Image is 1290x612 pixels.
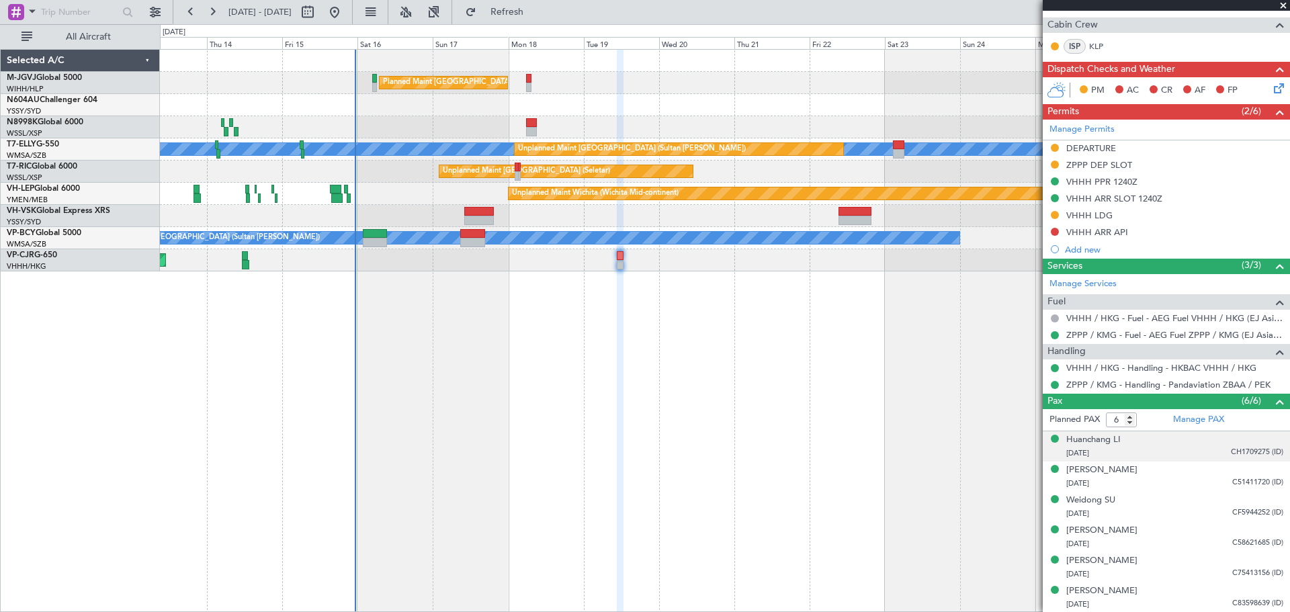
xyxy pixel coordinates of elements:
[7,163,32,171] span: T7-RIC
[1066,494,1115,507] div: Weidong SU
[1047,62,1175,77] span: Dispatch Checks and Weather
[132,37,207,49] div: Wed 13
[7,207,36,215] span: VH-VSK
[1232,477,1283,488] span: C51411720 (ID)
[1066,362,1256,374] a: VHHH / HKG - Handling - HKBAC VHHH / HKG
[282,37,357,49] div: Fri 15
[7,173,42,183] a: WSSL/XSP
[433,37,508,49] div: Sun 17
[1232,537,1283,549] span: C58621685 (ID)
[1127,84,1139,97] span: AC
[383,73,541,93] div: Planned Maint [GEOGRAPHIC_DATA] (Seletar)
[443,161,610,181] div: Unplanned Maint [GEOGRAPHIC_DATA] (Seletar)
[1047,394,1062,409] span: Pax
[1066,584,1137,598] div: [PERSON_NAME]
[1066,176,1137,187] div: VHHH PPR 1240Z
[7,251,57,259] a: VP-CJRG-650
[7,84,44,94] a: WIHH/HLP
[1064,39,1086,54] div: ISP
[459,1,540,23] button: Refresh
[1232,598,1283,609] span: C83598639 (ID)
[479,7,535,17] span: Refresh
[1047,259,1082,274] span: Services
[357,37,433,49] div: Sat 16
[7,229,81,237] a: VP-BCYGlobal 5000
[1035,37,1111,49] div: Mon 25
[509,37,584,49] div: Mon 18
[1242,394,1261,408] span: (6/6)
[1047,294,1066,310] span: Fuel
[163,27,185,38] div: [DATE]
[1066,524,1137,537] div: [PERSON_NAME]
[1242,258,1261,272] span: (3/3)
[1066,569,1089,579] span: [DATE]
[810,37,885,49] div: Fri 22
[7,74,36,82] span: M-JGVJ
[1066,478,1089,488] span: [DATE]
[7,229,36,237] span: VP-BCY
[1066,210,1113,221] div: VHHH LDG
[1066,329,1283,341] a: ZPPP / KMG - Fuel - AEG Fuel ZPPP / KMG (EJ Asia Only)
[885,37,960,49] div: Sat 23
[512,183,679,204] div: Unplanned Maint Wichita (Wichita Mid-continent)
[7,261,46,271] a: VHHH/HKG
[1173,413,1224,427] a: Manage PAX
[518,139,746,159] div: Unplanned Maint [GEOGRAPHIC_DATA] (Sultan [PERSON_NAME])
[1195,84,1205,97] span: AF
[1047,17,1098,33] span: Cabin Crew
[1066,159,1132,171] div: ZPPP DEP SLOT
[1049,277,1117,291] a: Manage Services
[960,37,1035,49] div: Sun 24
[228,6,292,18] span: [DATE] - [DATE]
[1066,539,1089,549] span: [DATE]
[1231,447,1283,458] span: CH1709275 (ID)
[7,207,110,215] a: VH-VSKGlobal Express XRS
[1066,433,1121,447] div: Huanchang LI
[7,140,59,148] a: T7-ELLYG-550
[1242,104,1261,118] span: (2/6)
[1066,599,1089,609] span: [DATE]
[7,217,41,227] a: YSSY/SYD
[7,195,48,205] a: YMEN/MEB
[1047,344,1086,359] span: Handling
[1049,123,1115,136] a: Manage Permits
[7,150,46,161] a: WMSA/SZB
[1066,554,1137,568] div: [PERSON_NAME]
[7,106,41,116] a: YSSY/SYD
[41,2,118,22] input: Trip Number
[1232,568,1283,579] span: C75413156 (ID)
[135,228,320,248] div: MEL [GEOGRAPHIC_DATA] (Sultan [PERSON_NAME])
[7,118,83,126] a: N8998KGlobal 6000
[1066,448,1089,458] span: [DATE]
[7,74,82,82] a: M-JGVJGlobal 5000
[1049,413,1100,427] label: Planned PAX
[1065,244,1283,255] div: Add new
[15,26,146,48] button: All Aircraft
[7,128,42,138] a: WSSL/XSP
[1066,193,1162,204] div: VHHH ARR SLOT 1240Z
[7,118,38,126] span: N8998K
[1089,40,1119,52] a: KLP
[7,96,97,104] a: N604AUChallenger 604
[7,185,80,193] a: VH-LEPGlobal 6000
[659,37,734,49] div: Wed 20
[1091,84,1105,97] span: PM
[1161,84,1172,97] span: CR
[734,37,810,49] div: Thu 21
[1066,379,1271,390] a: ZPPP / KMG - Handling - Pandaviation ZBAA / PEK
[7,96,40,104] span: N604AU
[1066,226,1128,238] div: VHHH ARR API
[7,251,34,259] span: VP-CJR
[1066,464,1137,477] div: [PERSON_NAME]
[7,239,46,249] a: WMSA/SZB
[1047,104,1079,120] span: Permits
[7,163,77,171] a: T7-RICGlobal 6000
[584,37,659,49] div: Tue 19
[35,32,142,42] span: All Aircraft
[1066,312,1283,324] a: VHHH / HKG - Fuel - AEG Fuel VHHH / HKG (EJ Asia Only)
[207,37,282,49] div: Thu 14
[1066,142,1116,154] div: DEPARTURE
[1228,84,1238,97] span: FP
[1232,507,1283,519] span: CF5944252 (ID)
[1066,509,1089,519] span: [DATE]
